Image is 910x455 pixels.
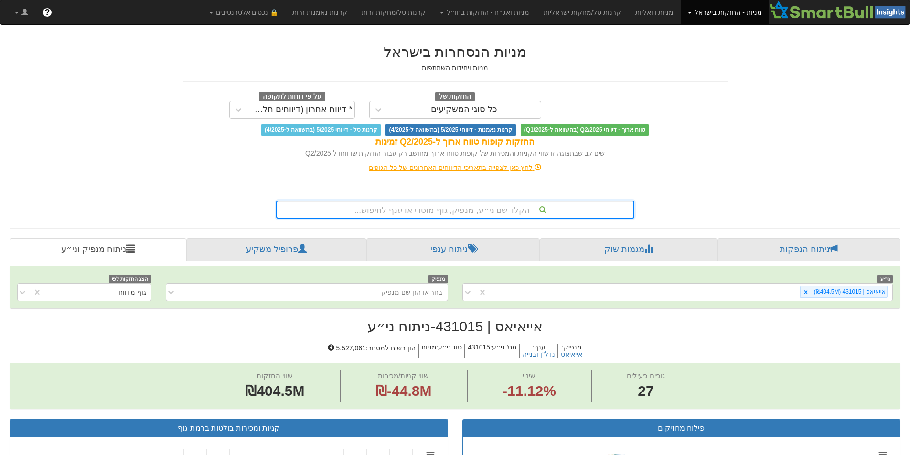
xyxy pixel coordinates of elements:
[285,0,354,24] a: קרנות נאמנות זרות
[378,371,429,380] span: שווי קניות/מכירות
[183,148,728,158] div: שים לב שבתצוגה זו שווי הקניות והמכירות של קופות טווח ארוך מחושב רק עבור החזקות שדווחו ל Q2/2025
[431,105,497,115] div: כל סוגי המשקיעים
[385,124,515,136] span: קרנות נאמנות - דיווחי 5/2025 (בהשוואה ל-4/2025)
[354,0,433,24] a: קרנות סל/מחקות זרות
[557,344,585,359] h5: מנפיק :
[10,318,900,334] h2: אייאיאס | 431015 - ניתוח ני״ע
[245,383,304,399] span: ₪404.5M
[877,275,893,283] span: ני״ע
[183,136,728,148] div: החזקות קופות טווח ארוך ל-Q2/2025 זמינות
[183,64,728,72] h5: מניות ויחידות השתתפות
[435,92,475,102] span: החזקות של
[503,381,556,402] span: -11.12%
[464,344,519,359] h5: מס' ני״ע : 431015
[769,0,910,20] img: Smartbull
[627,371,664,380] span: גופים פעילים
[418,344,465,359] h5: סוג ני״ע : מניות
[257,371,293,380] span: שווי החזקות
[811,286,887,297] div: אייאיאס | 431015 (₪404.5M)
[717,238,900,261] a: ניתוח הנפקות
[17,424,440,433] h3: קניות ומכירות בולטות ברמת גוף
[44,8,50,17] span: ?
[523,371,535,380] span: שינוי
[628,0,681,24] a: מניות דואליות
[183,44,728,60] h2: מניות הנסחרות בישראל
[35,0,59,24] a: ?
[325,344,418,359] h5: הון רשום למסחר : 5,527,061
[375,383,431,399] span: ₪-44.8M
[277,201,633,218] div: הקלד שם ני״ע, מנפיק, גוף מוסדי או ענף לחיפוש...
[561,351,582,358] button: אייאיאס
[428,275,448,283] span: מנפיק
[259,92,325,102] span: על פי דוחות לתקופה
[10,238,186,261] a: ניתוח מנפיק וני״ע
[249,105,353,115] div: * דיווח אחרון (דיווחים חלקיים)
[681,0,769,24] a: מניות - החזקות בישראל
[536,0,628,24] a: קרנות סל/מחקות ישראליות
[186,238,366,261] a: פרופיל משקיע
[261,124,381,136] span: קרנות סל - דיווחי 5/2025 (בהשוואה ל-4/2025)
[521,124,649,136] span: טווח ארוך - דיווחי Q2/2025 (בהשוואה ל-Q1/2025)
[523,351,555,358] button: נדל"ן ובנייה
[176,163,735,172] div: לחץ כאן לצפייה בתאריכי הדיווחים האחרונים של כל הגופים
[433,0,536,24] a: מניות ואג״ח - החזקות בחו״ל
[519,344,557,359] h5: ענף :
[627,381,664,402] span: 27
[202,0,286,24] a: 🔒 נכסים אלטרנטיבים
[470,424,893,433] h3: פילוח מחזיקים
[540,238,717,261] a: מגמות שוק
[118,287,146,297] div: גוף מדווח
[381,287,443,297] div: בחר או הזן שם מנפיק
[366,238,540,261] a: ניתוח ענפי
[109,275,151,283] span: הצג החזקות לפי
